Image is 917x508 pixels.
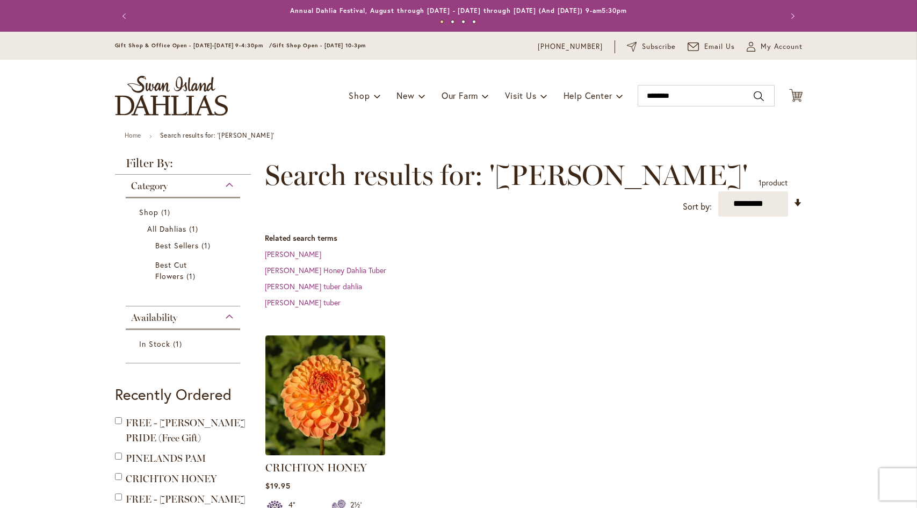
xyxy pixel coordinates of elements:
[155,259,214,282] a: Best Cut Flowers
[627,41,676,52] a: Subscribe
[290,6,627,15] a: Annual Dahlia Festival, August through [DATE] - [DATE] through [DATE] (And [DATE]) 9-am5:30pm
[704,41,735,52] span: Email Us
[115,5,136,27] button: Previous
[505,90,536,101] span: Visit Us
[115,42,273,49] span: Gift Shop & Office Open - [DATE]-[DATE] 9-4:30pm /
[642,41,676,52] span: Subscribe
[160,131,275,139] strong: Search results for: '[PERSON_NAME]'
[265,335,385,455] img: CRICHTON HONEY
[265,233,803,244] dt: Related search terms
[265,159,748,191] span: Search results for: '[PERSON_NAME]'
[201,240,213,251] span: 1
[115,158,251,175] strong: Filter By:
[761,41,803,52] span: My Account
[747,41,803,52] button: My Account
[759,174,788,191] p: product
[683,197,712,217] label: Sort by:
[265,265,386,275] a: [PERSON_NAME] Honey Dahlia Tuber
[115,384,232,404] strong: Recently Ordered
[147,223,222,234] a: All Dahlias
[155,240,199,251] span: Best Sellers
[173,338,185,349] span: 1
[688,41,735,52] a: Email Us
[265,447,385,457] a: CRICHTON HONEY
[265,249,321,259] a: [PERSON_NAME]
[155,260,187,281] span: Best Cut Flowers
[131,180,168,192] span: Category
[189,223,201,234] span: 1
[126,473,216,485] a: CRICHTON HONEY
[349,90,370,101] span: Shop
[442,90,478,101] span: Our Farm
[131,312,177,324] span: Availability
[125,131,141,139] a: Home
[139,206,230,218] a: Shop
[265,461,367,474] a: CRICHTON HONEY
[272,42,366,49] span: Gift Shop Open - [DATE] 10-3pm
[538,41,603,52] a: [PHONE_NUMBER]
[139,338,230,349] a: In Stock 1
[265,297,341,307] a: [PERSON_NAME] tuber
[155,240,214,251] a: Best Sellers
[265,281,362,291] a: [PERSON_NAME] tuber dahlia
[564,90,612,101] span: Help Center
[781,5,803,27] button: Next
[126,453,206,464] a: PINELANDS PAM
[461,20,465,24] button: 3 of 4
[139,339,170,349] span: In Stock
[265,481,291,491] span: $19.95
[126,417,246,444] span: FREE - [PERSON_NAME] PRIDE (Free Gift)
[759,177,762,188] span: 1
[451,20,454,24] button: 2 of 4
[115,76,228,116] a: store logo
[139,207,158,217] span: Shop
[440,20,444,24] button: 1 of 4
[186,270,198,282] span: 1
[472,20,476,24] button: 4 of 4
[147,224,187,234] span: All Dahlias
[161,206,173,218] span: 1
[396,90,414,101] span: New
